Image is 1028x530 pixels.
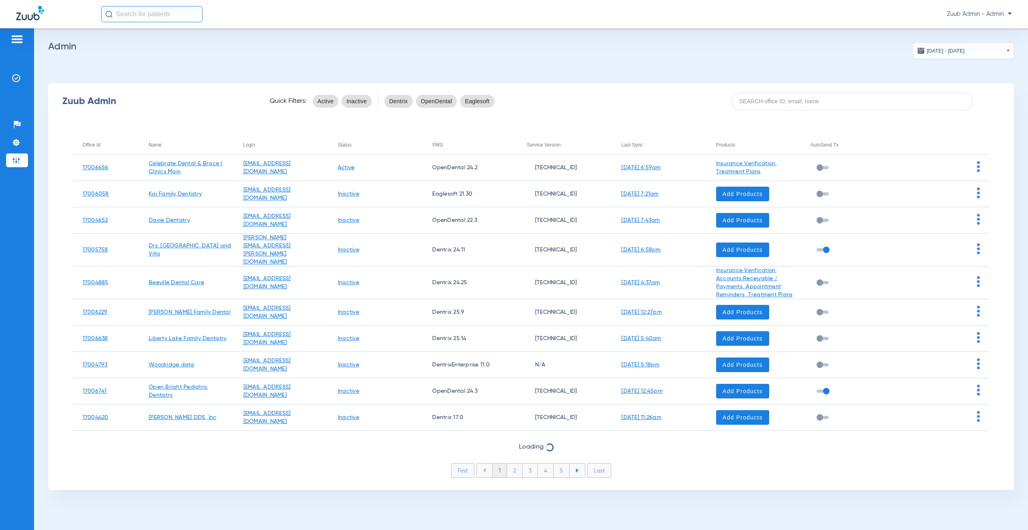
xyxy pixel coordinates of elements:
img: group-dot-blue.svg [977,358,980,369]
a: Inactive [338,388,359,394]
a: Liberty Lake Family Dentistry [149,336,226,341]
li: 5 [554,464,569,477]
a: [EMAIL_ADDRESS][DOMAIN_NAME] [243,305,291,319]
img: Zuub Logo [16,6,44,20]
button: Add Products [716,243,769,257]
span: OpenDental [421,97,452,105]
a: Inactive [338,247,359,253]
span: Add Products [723,308,763,316]
li: 2 [507,464,523,477]
button: Add Products [716,305,769,319]
a: Inactive [338,336,359,341]
div: AutoSend Tx [810,140,838,149]
div: AutoSend Tx [810,140,895,149]
div: Office Id [83,140,100,149]
a: 17006638 [83,336,108,341]
span: Eaglesoft [465,97,490,105]
div: Login [243,140,328,149]
div: PMS [432,140,516,149]
a: Inactive [338,280,359,285]
a: [PERSON_NAME] DDS, Inc [149,415,217,420]
img: group-dot-blue.svg [977,332,980,343]
td: [TECHNICAL_ID] [517,378,611,404]
a: Celebrate Dental & Brace | Clinics Main [149,161,222,175]
a: 17005758 [83,247,108,253]
a: [EMAIL_ADDRESS][DOMAIN_NAME] [243,213,291,227]
a: Insurance Verification, Accounts Receivable / Payments, Appointment Reminders, Treatment Plans [716,268,793,298]
a: [DATE] 12:45pm [621,388,663,394]
img: group-dot-blue.svg [977,306,980,317]
a: Davie Dentistry [149,217,190,223]
td: [TECHNICAL_ID] [517,234,611,266]
a: Kai Family Dentistry [149,191,202,197]
span: Add Products [723,246,763,254]
a: Woodridge data [149,362,194,368]
span: Add Products [723,216,763,224]
div: Last Sync [621,140,643,149]
a: [PERSON_NAME] Family Dental [149,309,230,315]
div: Name [149,140,233,149]
div: Login [243,140,255,149]
img: arrow-right-blue.svg [576,468,579,473]
span: Add Products [723,334,763,343]
img: group-dot-blue.svg [977,411,980,422]
div: Service Version [527,140,611,149]
td: Eaglesoft 21.30 [422,181,516,207]
td: [TECHNICAL_ID] [517,404,611,431]
div: Zuub Admin [62,97,256,105]
img: date.svg [917,47,925,55]
a: [PERSON_NAME][EMAIL_ADDRESS][PERSON_NAME][DOMAIN_NAME] [243,235,291,265]
a: Open Bright Pediatric Dentistry [149,384,208,398]
span: Add Products [723,361,763,369]
button: Add Products [716,187,769,201]
li: 4 [538,464,554,477]
img: group-dot-blue.svg [977,385,980,396]
li: 1 [492,464,507,477]
button: [DATE] - [DATE] [913,43,1014,59]
td: [TECHNICAL_ID] [517,207,611,234]
td: OpenDental 24.2 [422,155,516,181]
span: Zuub Admin - Admin [947,10,1012,18]
td: [TECHNICAL_ID] [517,326,611,352]
li: Last [587,463,611,478]
a: Inactive [338,415,359,420]
img: group-dot-blue.svg [977,187,980,198]
span: Inactive [346,97,367,105]
a: [DATE] 5:18pm [621,362,659,368]
a: [EMAIL_ADDRESS][DOMAIN_NAME] [243,411,291,424]
td: OpenDental 22.3 [422,207,516,234]
span: Add Products [723,387,763,395]
a: Inactive [338,362,359,368]
td: [TECHNICAL_ID] [517,181,611,207]
a: 17006229 [83,309,108,315]
img: group-dot-blue.svg [977,214,980,225]
a: Drs. [GEOGRAPHIC_DATA] and Villa [149,243,231,257]
td: Dentrix 24.25 [422,266,516,299]
div: Status [338,140,422,149]
td: [TECHNICAL_ID] [517,266,611,299]
div: Status [338,140,352,149]
a: Beeville Dental Care [149,280,204,285]
div: Office Id [83,140,139,149]
img: arrow-left-blue.svg [483,468,486,473]
input: SEARCH office ID, email, name [732,92,973,111]
a: [DATE] 12:27pm [621,309,662,315]
mat-chip-listbox: pms-filters [384,93,495,109]
div: Name [149,140,162,149]
img: group-dot-blue.svg [977,243,980,254]
a: [DATE] 7:43am [621,217,660,223]
a: [EMAIL_ADDRESS][DOMAIN_NAME] [243,276,291,289]
td: Dentrix 25.9 [422,299,516,326]
a: [DATE] 4:37am [621,280,660,285]
div: Chat Widget [987,491,1028,530]
a: Inactive [338,217,359,223]
img: hamburger-icon [11,34,23,44]
a: Inactive [338,309,359,315]
span: Add Products [723,413,763,421]
a: 17004420 [83,415,109,420]
h2: Admin [48,43,1014,51]
a: [DATE] 11:26am [621,415,661,420]
a: [EMAIL_ADDRESS][DOMAIN_NAME] [243,161,291,175]
a: [EMAIL_ADDRESS][DOMAIN_NAME] [243,187,291,201]
a: [EMAIL_ADDRESS][DOMAIN_NAME] [243,358,291,372]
